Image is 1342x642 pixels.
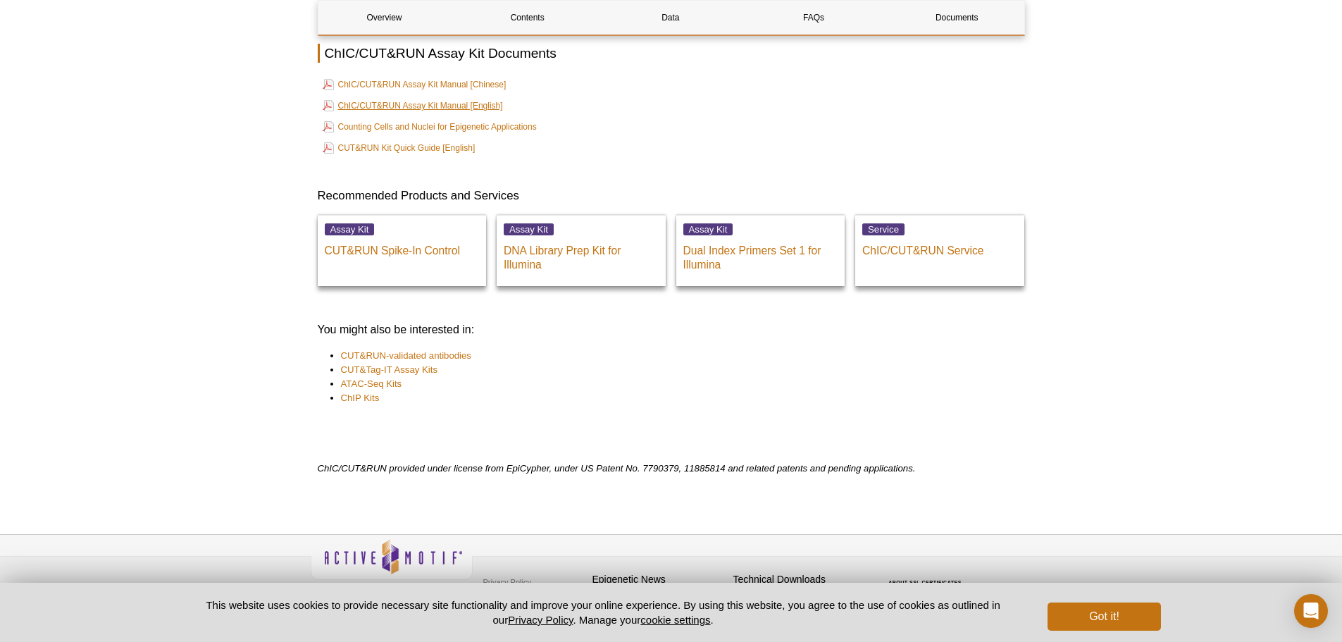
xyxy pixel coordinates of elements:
[855,215,1024,286] a: Service ChIC/CUT&RUN Service
[323,97,503,114] a: ChIC/CUT&RUN Assay Kit Manual [English]
[461,1,594,35] a: Contents
[862,223,905,235] span: Service
[604,1,737,35] a: Data
[341,349,471,363] a: CUT&RUN-validated antibodies
[508,614,573,626] a: Privacy Policy
[323,118,537,135] a: Counting Cells and Nuclei for Epigenetic Applications
[318,215,487,286] a: Assay Kit CUT&RUN Spike-In Control
[683,237,838,272] p: Dual Index Primers Set 1 for Illumina
[323,140,476,156] a: CUT&RUN Kit Quick Guide [English]
[504,223,554,235] span: Assay Kit
[890,1,1023,35] a: Documents
[325,223,375,235] span: Assay Kit
[311,535,473,592] img: Active Motif,
[888,580,962,585] a: ABOUT SSL CERTIFICATES
[182,598,1025,627] p: This website uses cookies to provide necessary site functionality and improve your online experie...
[341,391,380,405] a: ChIP Kits
[497,215,666,286] a: Assay Kit DNA Library Prep Kit for Illumina
[1048,603,1160,631] button: Got it!
[325,237,480,258] p: CUT&RUN Spike-In Control
[592,574,726,586] h4: Epigenetic News
[318,463,916,474] em: ChIC/CUT&RUN provided under license from EpiCypher, under US Patent No. 7790379, 11885814 and rel...
[323,76,507,93] a: ChIC/CUT&RUN Assay Kit Manual [Chinese]
[874,560,980,591] table: Click to Verify - This site chose Symantec SSL for secure e-commerce and confidential communicati...
[318,321,1025,338] h3: You might also be interested in:
[862,237,1017,258] p: ChIC/CUT&RUN Service
[480,572,535,593] a: Privacy Policy
[733,574,867,586] h4: Technical Downloads
[1294,594,1328,628] div: Open Intercom Messenger
[676,215,845,286] a: Assay Kit Dual Index Primers Set 1 for Illumina
[318,44,1025,63] h2: ChIC/CUT&RUN Assay Kit Documents
[318,187,1025,204] h3: Recommended Products and Services
[341,377,402,391] a: ATAC-Seq Kits
[341,363,438,377] a: CUT&Tag-IT Assay Kits
[747,1,880,35] a: FAQs
[640,614,710,626] button: cookie settings
[683,223,733,235] span: Assay Kit
[318,1,451,35] a: Overview
[504,237,659,272] p: DNA Library Prep Kit for Illumina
